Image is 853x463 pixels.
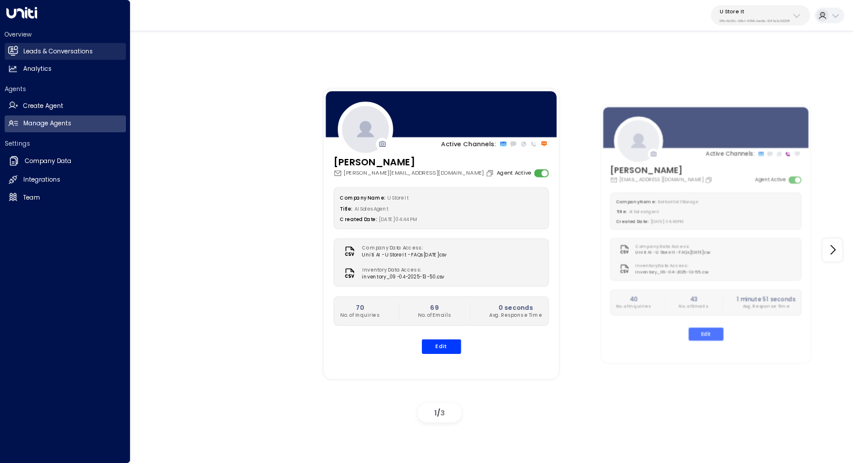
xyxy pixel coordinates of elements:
span: Uniti AI - U Store It - FAQs [DATE]csv [362,252,446,259]
button: Edit [689,328,724,341]
label: Title: [340,205,352,212]
label: Company Name: [340,194,385,201]
span: Uniti AI - U Store It - FAQs [DATE]csv [636,249,711,256]
span: [DATE] 04:44 PM [379,216,418,223]
h2: Analytics [23,64,52,74]
h2: 0 seconds [489,302,542,312]
a: Leads & Conversations [5,43,126,60]
label: Agent Active [496,169,530,177]
p: 58c4b32c-92b1-4356-be9b-1247e2c02228 [720,19,790,23]
span: inventory_09-04-2025-13-55.csv [636,269,709,276]
h3: [PERSON_NAME] [610,164,714,176]
span: U Store It [387,194,409,201]
h2: Manage Agents [23,119,71,128]
span: 3 [440,408,445,418]
a: Integrations [5,172,126,189]
button: Copy [486,169,496,177]
label: Company Name: [616,198,656,204]
label: Created Date: [340,216,377,223]
h2: Settings [5,139,126,148]
p: Avg. Response Time [737,303,796,309]
label: Inventory Data Access: [636,263,706,269]
span: AI Sales Agent [629,208,659,214]
p: Active Channels: [706,150,755,158]
button: Copy [705,176,714,183]
h2: 43 [679,295,709,303]
p: No. of Inquiries [616,303,651,309]
h2: Team [23,193,40,202]
h2: Overview [5,30,126,39]
p: No. of Emails [418,312,451,319]
div: [PERSON_NAME][EMAIL_ADDRESS][DOMAIN_NAME] [333,169,496,177]
span: [DATE] 04:48 PM [651,218,685,224]
span: AI Sales Agent [355,205,389,212]
p: No. of Emails [679,303,709,309]
h3: [PERSON_NAME] [333,155,496,169]
label: Inventory Data Access: [362,266,440,273]
span: 1 [434,408,437,418]
p: U Store It [720,8,790,15]
p: No. of Inquiries [340,312,379,319]
label: Created Date: [616,218,649,224]
a: Team [5,189,126,206]
div: / [418,403,461,422]
span: Belfast Self Storage [659,198,699,204]
label: Agent Active [756,176,786,183]
label: Company Data Access: [362,244,442,251]
label: Title: [616,208,627,214]
a: Analytics [5,61,126,78]
span: inventory_09-04-2025-13-50.csv [362,273,444,280]
p: Avg. Response Time [489,312,542,319]
button: U Store It58c4b32c-92b1-4356-be9b-1247e2c02228 [711,5,810,26]
a: Create Agent [5,97,126,114]
h2: Company Data [25,157,71,166]
h2: 70 [340,302,379,312]
h2: Agents [5,85,126,93]
h2: Create Agent [23,102,63,111]
h2: 1 minute 51 seconds [737,295,796,303]
p: Active Channels: [441,139,496,149]
h2: 40 [616,295,651,303]
button: Edit [421,339,461,354]
div: [EMAIL_ADDRESS][DOMAIN_NAME] [610,176,714,183]
label: Company Data Access: [636,243,707,249]
a: Company Data [5,152,126,171]
h2: Integrations [23,175,60,185]
h2: Leads & Conversations [23,47,93,56]
h2: 69 [418,302,451,312]
a: Manage Agents [5,115,126,132]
